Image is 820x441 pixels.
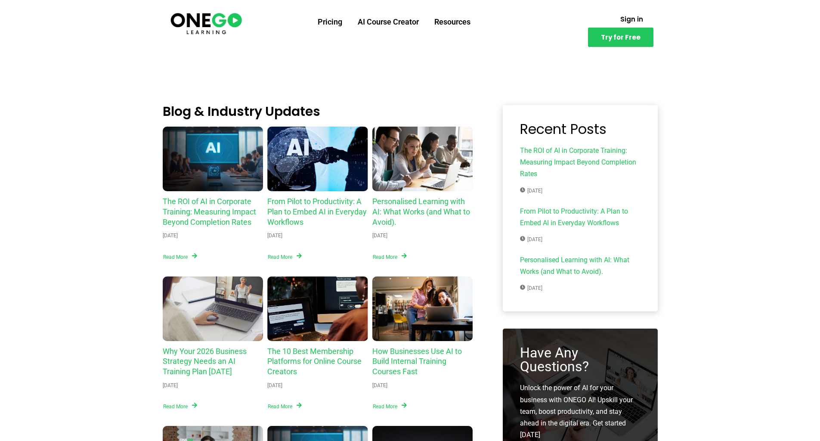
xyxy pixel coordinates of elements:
span: The ROI of AI in Corporate Training: Measuring Impact Beyond Completion Rates [520,145,641,182]
div: [DATE] [163,231,178,240]
a: Read More [163,252,198,261]
a: Why Your 2026 Business Strategy Needs an AI Training Plan [DATE] [163,347,247,376]
a: Read More [267,402,302,411]
a: Read More [372,252,407,261]
a: How Businesses Use AI to Build Internal Training Courses Fast [372,347,462,376]
span: [DATE] [520,235,542,244]
a: Why Your 2026 Business Strategy Needs an AI Training Plan Today [163,276,263,341]
span: Personalised Learning with AI: What Works (and What to Avoid). [520,254,641,280]
span: From Pilot to Productivity: A Plan to Embed AI in Everyday Workflows [520,205,641,231]
div: [DATE] [372,231,387,240]
a: Sign in [610,11,653,28]
a: The ROI of AI in Corporate Training: Measuring Impact Beyond Completion Rates [163,197,256,227]
a: Resources [427,11,478,33]
span: Try for Free [601,34,641,40]
a: Read More [267,252,302,261]
a: Read More [372,402,407,411]
a: The ROI of AI in Corporate Training: Measuring Impact Beyond Completion Rates[DATE] [520,145,641,197]
a: How Businesses Use AI to Build Internal Training Courses Fast [372,276,473,341]
a: Personalised Learning with AI: What Works (and What to Avoid). [372,197,470,227]
span: [DATE] [520,186,542,195]
h2: Blog & Industry Updates [163,105,473,118]
p: Unlock the power of AI for your business with ONEGO AI! Upskill your team, boost productivity, an... [520,382,641,441]
a: Read More [163,402,198,411]
h3: Recent Posts [520,122,641,136]
span: [DATE] [520,284,542,292]
a: From Pilot to Productivity: A Plan to Embed AI in Everyday Workflows [267,197,367,227]
div: [DATE] [372,381,387,390]
a: From Pilot to Productivity: A Plan to Embed AI in Everyday Workflows [267,127,368,191]
div: [DATE] [267,231,282,240]
h3: Have Any Questions? [520,346,641,373]
a: The 10 Best Membership Platforms for Online Course Creators [267,276,368,341]
a: Pricing [310,11,350,33]
span: Sign in [620,16,643,22]
div: [DATE] [267,381,282,390]
a: Try for Free [588,28,653,47]
div: [DATE] [163,381,178,390]
a: AI Course Creator [350,11,427,33]
a: Personalised Learning with AI: What Works (and What to Avoid). [372,127,473,191]
a: The ROI of AI in Corporate Training: Measuring Impact Beyond Completion Rates [163,127,263,191]
a: The 10 Best Membership Platforms for Online Course Creators [267,347,362,376]
a: Personalised Learning with AI: What Works (and What to Avoid).[DATE] [520,254,641,294]
a: From Pilot to Productivity: A Plan to Embed AI in Everyday Workflows[DATE] [520,205,641,245]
